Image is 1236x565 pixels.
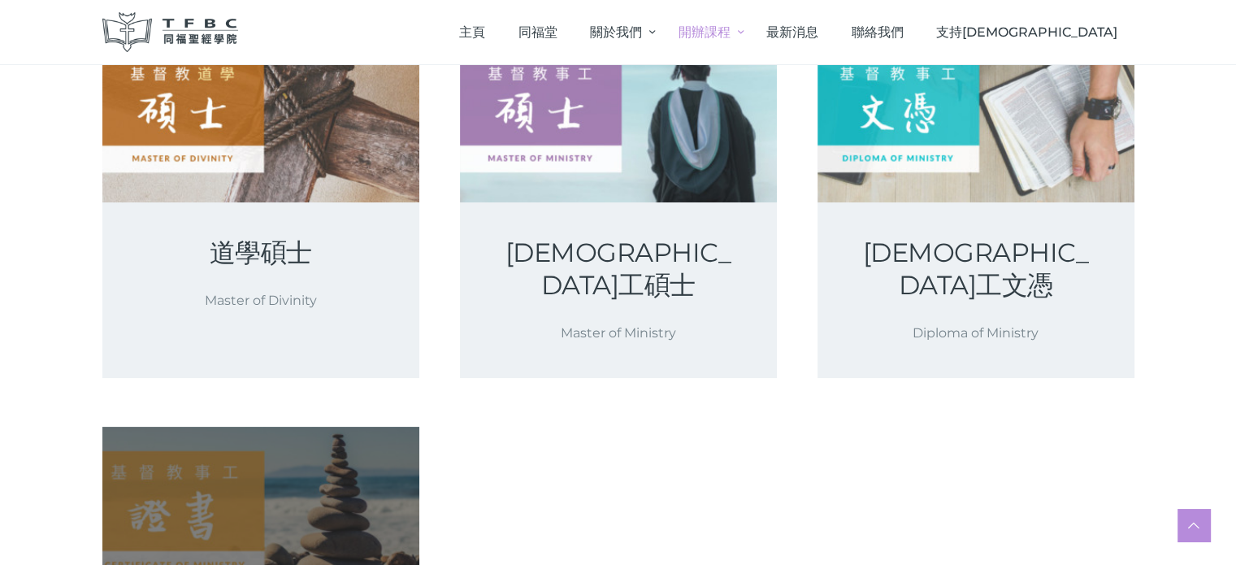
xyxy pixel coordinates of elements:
span: 聯絡我們 [852,24,904,40]
a: [DEMOGRAPHIC_DATA]工碩士 [499,237,738,302]
a: 最新消息 [750,8,835,56]
a: Scroll to top [1177,509,1210,541]
p: Master of Ministry [499,322,738,344]
a: 同福堂 [501,8,574,56]
span: 同福堂 [518,24,557,40]
span: 開辦課程 [679,24,731,40]
span: 關於我們 [590,24,642,40]
a: 聯絡我們 [835,8,920,56]
a: 關於我們 [574,8,661,56]
a: 主頁 [443,8,502,56]
span: 最新消息 [766,24,818,40]
p: Master of Divinity [141,289,380,311]
a: 支持[DEMOGRAPHIC_DATA] [920,8,1134,56]
span: 主頁 [459,24,485,40]
img: 同福聖經學院 TFBC [102,12,239,52]
span: 支持[DEMOGRAPHIC_DATA] [936,24,1117,40]
p: Diploma of Ministry [857,322,1095,344]
a: [DEMOGRAPHIC_DATA]工文憑 [857,237,1095,302]
a: 開辦課程 [661,8,749,56]
a: 道學碩士 [141,237,380,269]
